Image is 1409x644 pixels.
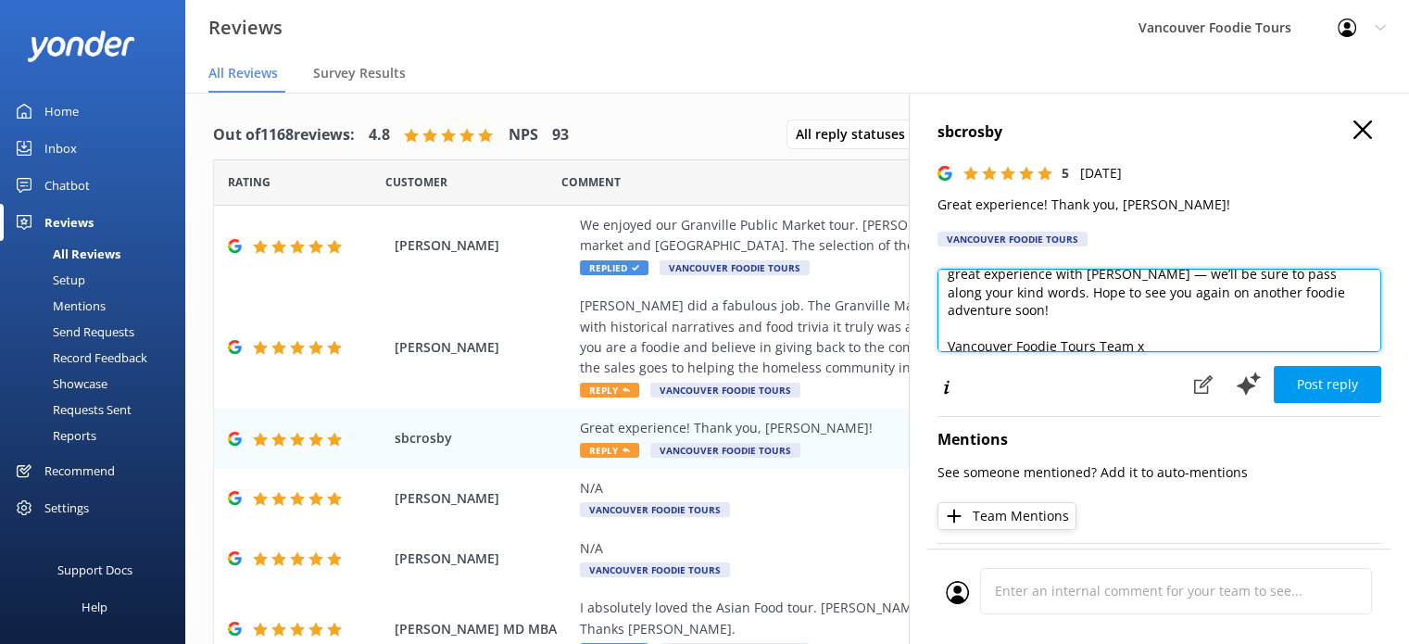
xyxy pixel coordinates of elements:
[369,123,390,147] h4: 4.8
[44,452,115,489] div: Recommend
[1062,164,1069,182] span: 5
[44,130,77,167] div: Inbox
[395,337,571,358] span: [PERSON_NAME]
[11,319,185,345] a: Send Requests
[395,235,571,256] span: [PERSON_NAME]
[395,549,571,569] span: [PERSON_NAME]
[385,173,447,191] span: Date
[395,619,571,639] span: [PERSON_NAME] MD MBA
[937,232,1088,246] div: Vancouver Foodie Tours
[1080,163,1122,183] p: [DATE]
[509,123,538,147] h4: NPS
[937,195,1381,215] p: Great experience! Thank you, [PERSON_NAME]!
[580,418,1255,438] div: Great experience! Thank you, [PERSON_NAME]!
[228,173,270,191] span: Date
[796,124,916,145] span: All reply statuses
[11,371,185,397] a: Showcase
[580,215,1255,257] div: We enjoyed our Granville Public Market tour. [PERSON_NAME] did a great job of explaining the hist...
[11,241,120,267] div: All Reviews
[580,478,1255,499] div: N/A
[552,123,569,147] h4: 93
[395,428,571,448] span: sbcrosby
[11,293,106,319] div: Mentions
[937,462,1381,483] p: See someone mentioned? Add it to auto-mentions
[44,489,89,526] div: Settings
[313,64,406,82] span: Survey Results
[44,93,79,130] div: Home
[11,423,185,448] a: Reports
[82,588,107,625] div: Help
[580,562,730,577] span: Vancouver Foodie Tours
[11,293,185,319] a: Mentions
[650,443,800,458] span: Vancouver Foodie Tours
[937,502,1076,530] button: Team Mentions
[11,397,185,423] a: Requests Sent
[580,538,1255,559] div: N/A
[11,371,107,397] div: Showcase
[660,260,810,275] span: Vancouver Foodie Tours
[11,267,185,293] a: Setup
[11,319,134,345] div: Send Requests
[580,502,730,517] span: Vancouver Foodie Tours
[11,241,185,267] a: All Reviews
[28,31,134,61] img: yonder-white-logo.png
[213,123,355,147] h4: Out of 1168 reviews:
[208,64,278,82] span: All Reviews
[1353,120,1372,141] button: Close
[11,345,185,371] a: Record Feedback
[580,383,639,398] span: Reply
[937,120,1381,145] h4: sbcrosby
[1274,366,1381,403] button: Post reply
[11,267,85,293] div: Setup
[650,383,800,398] span: Vancouver Foodie Tours
[580,260,648,275] span: Replied
[580,443,639,458] span: Reply
[44,204,94,241] div: Reviews
[57,551,132,588] div: Support Docs
[580,598,1255,639] div: I absolutely loved the Asian Food tour. [PERSON_NAME] was amazing. Very knowledgeable and great f...
[11,345,147,371] div: Record Feedback
[937,269,1381,352] textarea: Hi there, thank you for sharing your review! We’re so glad you had a great experience with [PERSO...
[395,488,571,509] span: [PERSON_NAME]
[580,296,1255,379] div: [PERSON_NAME] did a fabulous job. The Granville Market tour highlighted so many different cuisine...
[11,423,96,448] div: Reports
[561,173,621,191] span: Question
[11,397,132,423] div: Requests Sent
[937,428,1381,452] h4: Mentions
[946,581,969,604] img: user_profile.svg
[208,13,283,43] h3: Reviews
[44,167,90,204] div: Chatbot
